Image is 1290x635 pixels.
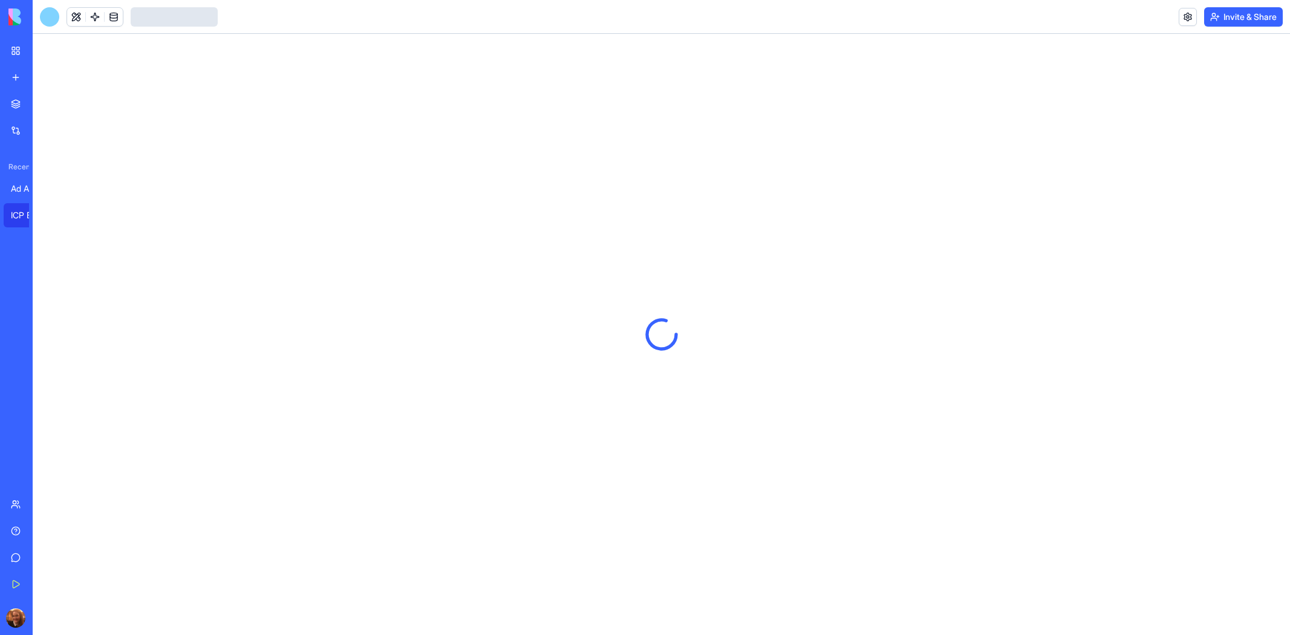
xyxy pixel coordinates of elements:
a: Ad Account Auditor [4,177,52,201]
a: ICP Builder [4,203,52,227]
span: Recent [4,162,29,172]
div: Ad Account Auditor [11,183,45,195]
div: ICP Builder [11,209,45,221]
button: Invite & Share [1204,7,1283,27]
img: logo [8,8,83,25]
img: ACg8ocKW1DqRt3DzdFhaMOehSF_DUco4x3vN4-i2MIuDdUBhkNTw4YU=s96-c [6,608,25,628]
